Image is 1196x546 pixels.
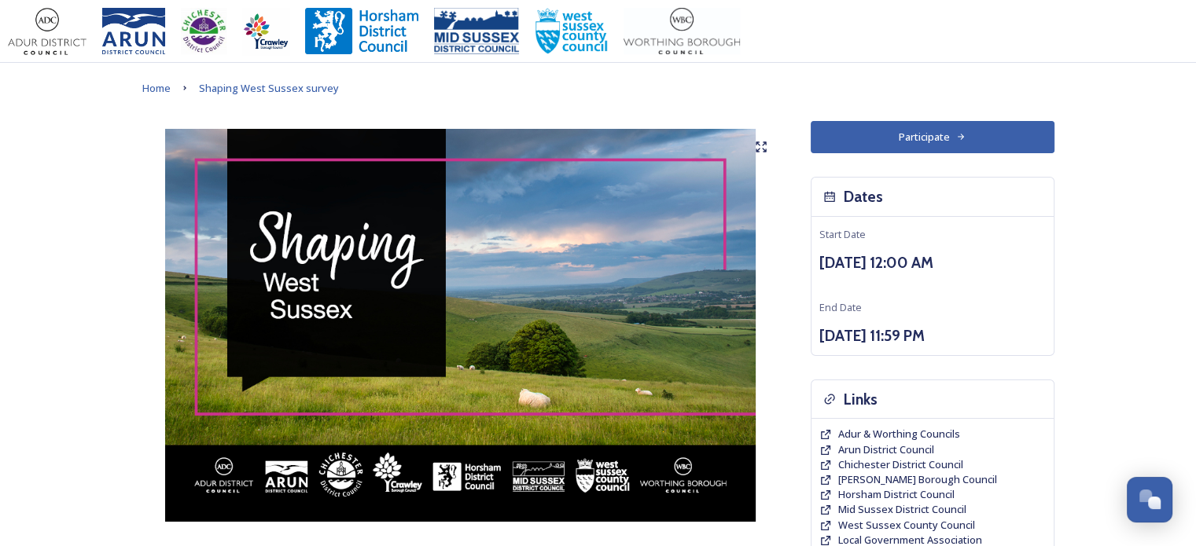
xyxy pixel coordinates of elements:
span: Home [142,81,171,95]
a: West Sussex County Council [838,518,975,533]
h3: Dates [844,185,883,208]
a: Home [142,79,171,97]
span: [PERSON_NAME] Borough Council [838,472,997,486]
img: CDC%20Logo%20-%20you%20may%20have%20a%20better%20version.jpg [181,8,226,55]
span: West Sussex County Council [838,518,975,532]
a: Arun District Council [838,442,934,457]
a: [PERSON_NAME] Borough Council [838,472,997,487]
img: Arun%20District%20Council%20logo%20blue%20CMYK.jpg [102,8,165,55]
img: Adur%20logo%20%281%29.jpeg [8,8,86,55]
img: Worthing_Adur%20%281%29.jpg [624,8,740,55]
img: 150ppimsdc%20logo%20blue.png [434,8,519,55]
a: Mid Sussex District Council [838,502,966,517]
a: Horsham District Council [838,487,955,502]
img: Crawley%20BC%20logo.jpg [242,8,289,55]
button: Participate [811,121,1054,153]
span: Start Date [819,227,866,241]
h3: [DATE] 12:00 AM [819,251,1046,274]
h3: [DATE] 11:59 PM [819,324,1046,347]
a: Chichester District Council [838,457,963,472]
span: Adur & Worthing Councils [838,427,960,441]
span: Arun District Council [838,442,934,456]
span: Chichester District Council [838,457,963,471]
button: Open Chat [1127,477,1172,522]
span: Shaping West Sussex survey [199,81,339,95]
img: WSCCPos-Spot-25mm.jpg [535,8,609,55]
img: Horsham%20DC%20Logo.jpg [305,8,418,55]
a: Shaping West Sussex survey [199,79,339,97]
h3: Links [844,388,878,411]
a: Adur & Worthing Councils [838,427,960,442]
span: End Date [819,300,862,314]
